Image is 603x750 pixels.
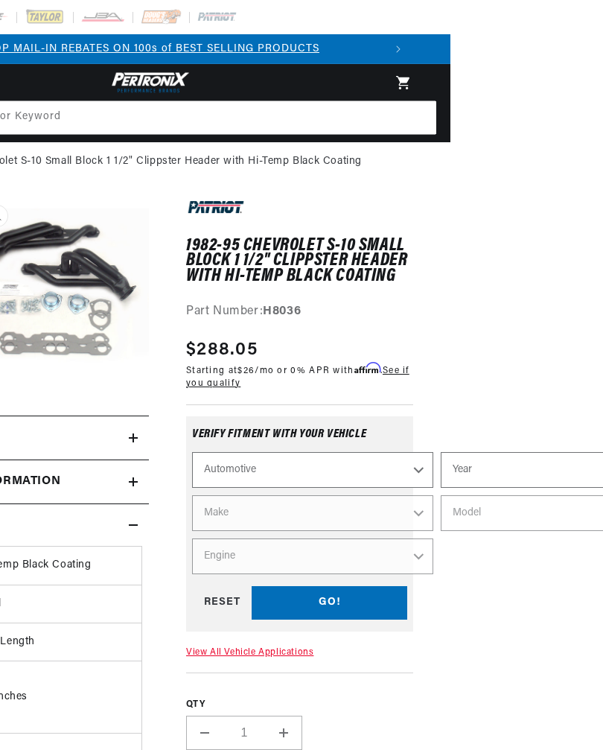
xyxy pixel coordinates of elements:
[384,34,414,64] button: Translation missing: en.sections.announcements.next_announcement
[15,250,283,273] a: Shipping FAQs
[187,699,414,711] label: QTY
[187,366,410,388] a: See if you qualify - Learn more about Affirm Financing (opens in modal)
[187,337,258,363] span: $288.05
[187,363,414,390] p: Starting at /mo or 0% APR with .
[193,538,434,574] select: Engine
[15,398,283,425] button: Contact Us
[264,305,301,317] strong: H8036
[15,165,283,179] div: JBA Performance Exhaust
[15,372,283,395] a: Payment, Pricing, and Promotions FAQ
[193,586,252,620] div: RESET
[15,287,283,302] div: Orders
[187,238,414,284] h1: 1982-95 Chevrolet S-10 Small Block 1 1/2" Clippster Header with Hi-Temp Black Coating
[205,429,287,443] a: POWERED BY ENCHANT
[193,495,434,531] select: Make
[15,188,283,212] a: FAQs
[15,226,283,241] div: Shipping
[193,452,434,488] select: Ride Type
[15,127,283,150] a: FAQ
[403,101,435,134] button: Search Part #, Category or Keyword
[193,428,408,452] div: Verify fitment with your vehicle
[238,366,255,375] span: $26
[15,104,283,118] div: Ignition Products
[187,302,414,322] div: Part Number:
[15,311,283,334] a: Orders FAQ
[187,648,314,657] a: View All Vehicle Applications
[15,349,283,363] div: Payment, Pricing, and Promotions
[355,363,381,374] span: Affirm
[109,70,191,95] img: Pertronix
